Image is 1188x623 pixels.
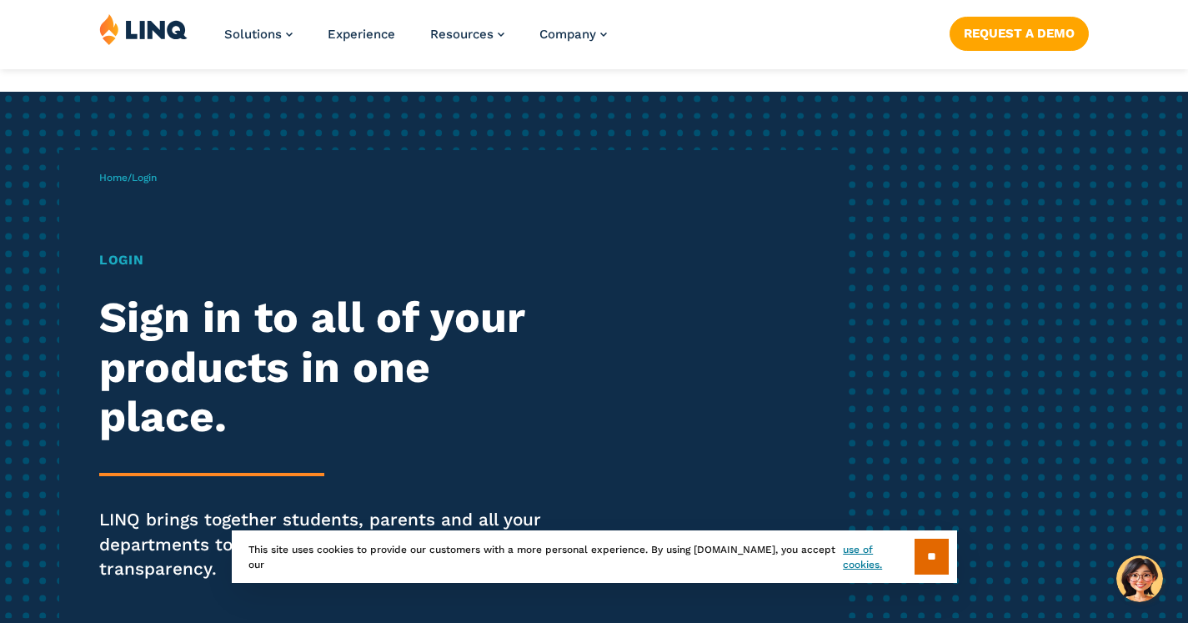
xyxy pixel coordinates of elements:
[539,27,596,42] span: Company
[843,542,914,572] a: use of cookies.
[99,250,557,270] h1: Login
[950,13,1089,50] nav: Button Navigation
[99,172,128,183] a: Home
[224,27,282,42] span: Solutions
[539,27,607,42] a: Company
[99,508,557,582] p: LINQ brings together students, parents and all your departments to improve efficiency and transpa...
[430,27,504,42] a: Resources
[430,27,494,42] span: Resources
[232,530,957,583] div: This site uses cookies to provide our customers with a more personal experience. By using [DOMAIN...
[99,293,557,440] h2: Sign in to all of your products in one place.
[132,172,157,183] span: Login
[224,27,293,42] a: Solutions
[99,172,157,183] span: /
[224,13,607,68] nav: Primary Navigation
[99,13,188,45] img: LINQ | K‑12 Software
[1116,555,1163,602] button: Hello, have a question? Let’s chat.
[950,17,1089,50] a: Request a Demo
[328,27,395,42] a: Experience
